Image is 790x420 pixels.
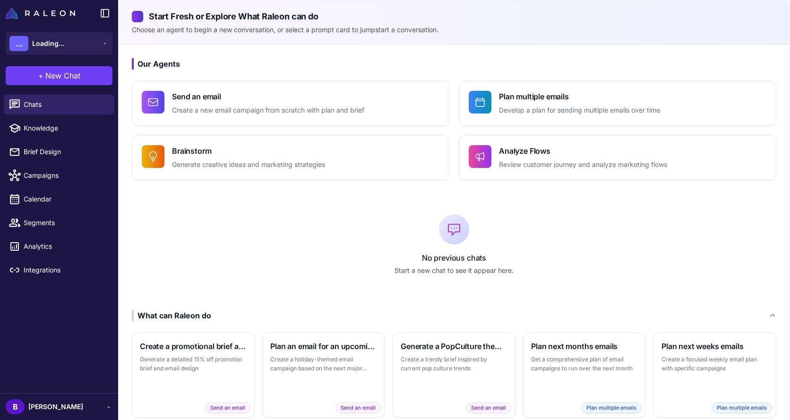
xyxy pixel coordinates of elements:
h4: Plan multiple emails [499,91,660,102]
h3: Generate a PopCulture themed brief [401,341,507,352]
h4: Analyze Flows [499,145,667,157]
a: Brief Design [4,142,114,162]
span: Brief Design [24,147,107,157]
button: Plan multiple emailsDevelop a plan for sending multiple emails over time [459,81,776,126]
span: Send an email [466,402,511,413]
button: +New Chat [6,66,112,85]
span: Campaigns [24,170,107,181]
span: [PERSON_NAME] [28,402,83,412]
a: Analytics [4,236,114,256]
h2: Start Fresh or Explore What Raleon can do [132,10,776,23]
span: Loading... [32,38,64,49]
div: What can Raleon do [132,310,211,321]
a: Segments [4,213,114,233]
img: Raleon Logo [6,8,75,19]
a: Raleon Logo [6,8,79,19]
p: Create a new email campaign from scratch with plan and brief [172,105,364,116]
a: Chats [4,95,114,114]
span: + [38,70,43,81]
button: BrainstormGenerate creative ideas and marketing strategies [132,135,449,180]
span: Calendar [24,194,107,204]
h4: Send an email [172,91,364,102]
p: Develop a plan for sending multiple emails over time [499,105,660,116]
button: Generate a PopCulture themed briefCreate a trendy brief inspired by current pop culture trendsSen... [393,332,515,418]
button: Send an emailCreate a new email campaign from scratch with plan and brief [132,81,449,126]
p: Review customer journey and analyze marketing flows [499,159,667,170]
h3: Plan next weeks emails [661,341,768,352]
span: Chats [24,99,107,110]
span: Plan multiple emails [712,402,772,413]
div: B [6,399,25,414]
h3: Plan next months emails [531,341,638,352]
h3: Our Agents [132,58,776,70]
span: Integrations [24,265,107,275]
a: Campaigns [4,166,114,185]
h3: Plan an email for an upcoming holiday [270,341,377,352]
span: Plan multiple emails [581,402,642,413]
p: Choose an agent to begin a new conversation, or select a prompt card to jumpstart a conversation. [132,25,776,35]
span: Analytics [24,241,107,252]
span: New Chat [45,70,80,81]
span: Send an email [335,402,381,413]
p: Create a trendy brief inspired by current pop culture trends [401,355,507,373]
p: Create a focused weekly email plan with specific campaigns [661,355,768,373]
span: Send an email [205,402,250,413]
span: Segments [24,218,107,228]
h4: Brainstorm [172,145,325,157]
button: ...Loading... [6,32,112,55]
a: Integrations [4,260,114,280]
span: Knowledge [24,123,107,133]
button: Plan an email for an upcoming holidayCreate a holiday-themed email campaign based on the next maj... [262,332,385,418]
div: ... [9,36,28,51]
p: Get a comprehensive plan of email campaigns to run over the next month [531,355,638,373]
button: Plan next months emailsGet a comprehensive plan of email campaigns to run over the next monthPlan... [523,332,646,418]
h3: Create a promotional brief and email [140,341,247,352]
a: Knowledge [4,118,114,138]
button: Create a promotional brief and emailGenerate a detailed 15% off promotion brief and email designS... [132,332,255,418]
p: Start a new chat to see it appear here. [132,265,776,276]
button: Analyze FlowsReview customer journey and analyze marketing flows [459,135,776,180]
p: No previous chats [132,252,776,263]
p: Create a holiday-themed email campaign based on the next major holiday [270,355,377,373]
button: Plan next weeks emailsCreate a focused weekly email plan with specific campaignsPlan multiple emails [653,332,776,418]
p: Generate a detailed 15% off promotion brief and email design [140,355,247,373]
a: Calendar [4,189,114,209]
p: Generate creative ideas and marketing strategies [172,159,325,170]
